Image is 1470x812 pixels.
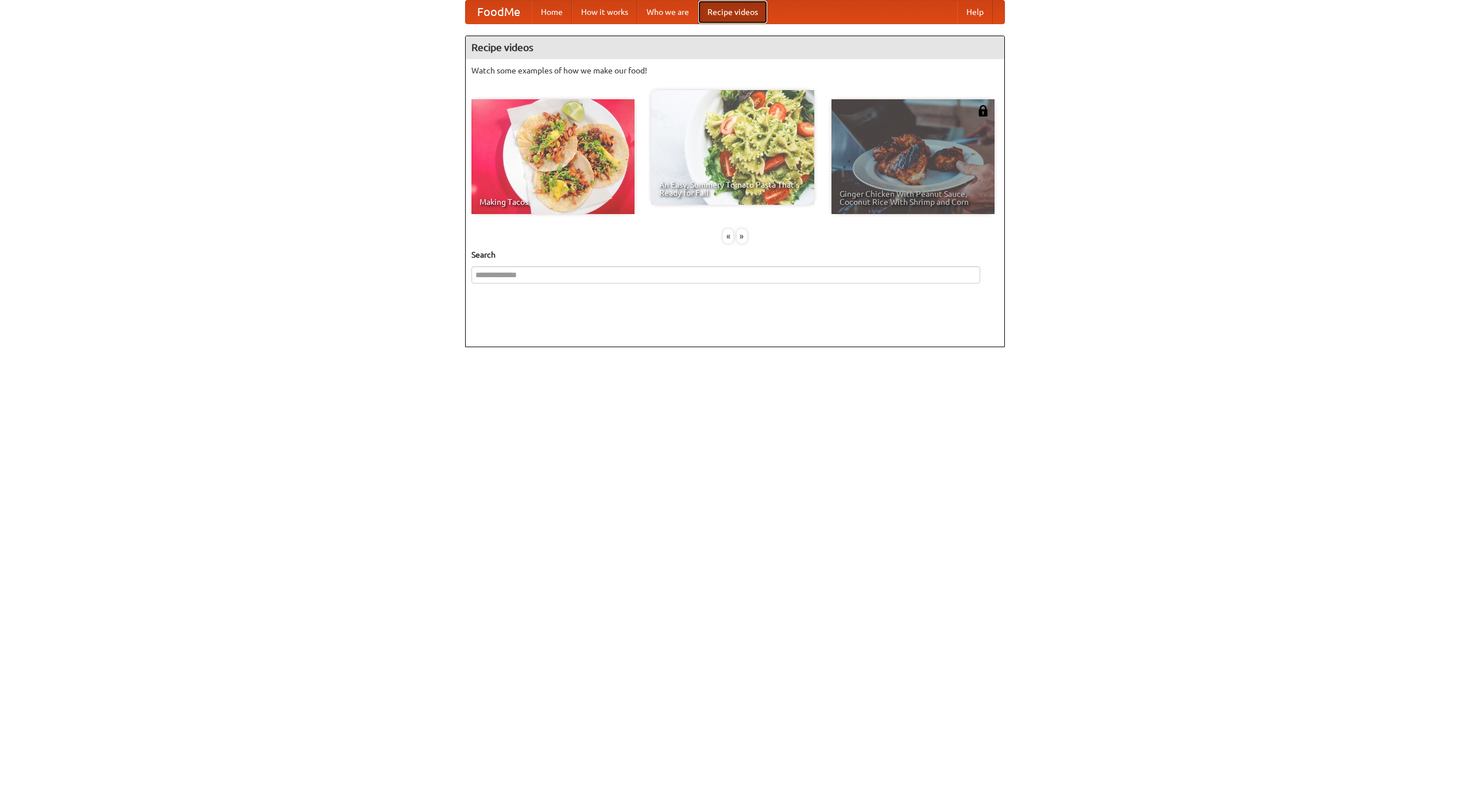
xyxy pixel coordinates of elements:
p: Watch some examples of how we make our food! [471,65,999,76]
a: Who we are [637,1,698,24]
a: An Easy, Summery Tomato Pasta That's Ready for Fall [651,90,814,205]
div: « [723,229,733,243]
span: An Easy, Summery Tomato Pasta That's Ready for Fall [659,181,806,197]
a: FoodMe [466,1,532,24]
a: Home [532,1,572,24]
a: Recipe videos [698,1,767,24]
span: Making Tacos [479,198,626,206]
h4: Recipe videos [466,36,1004,59]
h5: Search [471,249,999,261]
a: How it works [572,1,637,24]
div: » [737,229,747,243]
a: Help [957,1,993,24]
a: Making Tacos [471,99,635,214]
img: 483408.png [977,105,989,116]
